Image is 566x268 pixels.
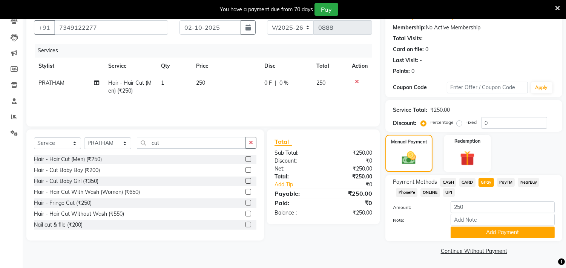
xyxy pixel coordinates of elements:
div: 0 [425,46,428,53]
div: Total: [269,173,324,181]
input: Amount [451,201,555,213]
div: Discount: [393,119,416,127]
div: Service Total: [393,106,427,114]
div: Card on file: [393,46,424,53]
button: Apply [531,82,552,93]
div: ₹250.00 [324,165,378,173]
div: Payable: [269,189,324,198]
th: Price [192,58,260,75]
span: UPI [443,188,455,197]
div: You have a payment due from 70 days [220,6,313,14]
div: Services [35,44,378,58]
input: Search by Name/Mobile/Email/Code [54,20,168,35]
div: Net: [269,165,324,173]
div: ₹250.00 [430,106,450,114]
div: - [420,56,422,64]
th: Action [347,58,372,75]
a: Continue Without Payment [387,247,561,255]
span: 1 [161,79,164,86]
div: 0 [411,67,414,75]
span: Payment Methods [393,178,437,186]
span: NearBuy [518,178,539,187]
label: Fixed [465,119,477,126]
div: ₹0 [324,157,378,165]
div: Nail cut & file (₹200) [34,221,83,229]
span: 250 [316,79,325,86]
span: 250 [196,79,205,86]
div: ₹250.00 [324,209,378,217]
th: Disc [260,58,312,75]
span: 0 F [264,79,272,87]
th: Service [104,58,157,75]
input: Enter Offer / Coupon Code [447,82,528,93]
input: Search or Scan [137,137,246,149]
div: Paid: [269,198,324,207]
span: 0 % [279,79,288,87]
div: ₹0 [324,198,378,207]
input: Add Note [451,214,555,225]
div: ₹250.00 [324,149,378,157]
img: _cash.svg [397,150,420,166]
div: No Active Membership [393,24,555,32]
div: Hair - Hair Cut With Wash (Women) (₹650) [34,188,140,196]
div: Hair - Cut Baby Boy (₹200) [34,166,100,174]
label: Redemption [454,138,480,145]
span: PayTM [497,178,515,187]
span: Total [275,138,292,146]
th: Stylist [34,58,104,75]
span: CARD [459,178,476,187]
button: +91 [34,20,55,35]
div: Coupon Code [393,84,447,91]
div: ₹250.00 [324,189,378,198]
div: Hair - Cut Baby Girl (₹350) [34,177,98,185]
a: Add Tip [269,181,333,189]
th: Total [312,58,347,75]
th: Qty [156,58,192,75]
div: Sub Total: [269,149,324,157]
label: Note: [387,217,445,224]
div: ₹0 [333,181,378,189]
div: Membership: [393,24,426,32]
img: _gift.svg [456,149,479,167]
span: GPay [479,178,494,187]
span: ONLINE [420,188,440,197]
div: Hair - Hair Cut Without Wash (₹550) [34,210,124,218]
div: Last Visit: [393,56,418,64]
span: CASH [440,178,456,187]
button: Pay [314,3,338,16]
label: Amount: [387,204,445,211]
div: ₹250.00 [324,173,378,181]
div: Hair - Hair Cut (Men) (₹250) [34,155,102,163]
span: | [275,79,276,87]
div: Total Visits: [393,35,423,43]
label: Manual Payment [391,139,427,145]
label: Percentage [429,119,454,126]
span: PRATHAM [38,79,64,86]
div: Discount: [269,157,324,165]
span: PhonePe [396,188,417,197]
div: Hair - Fringe Cut (₹250) [34,199,92,207]
div: Points: [393,67,410,75]
div: Balance : [269,209,324,217]
span: Hair - Hair Cut (Men) (₹250) [109,79,152,94]
button: Add Payment [451,227,555,238]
